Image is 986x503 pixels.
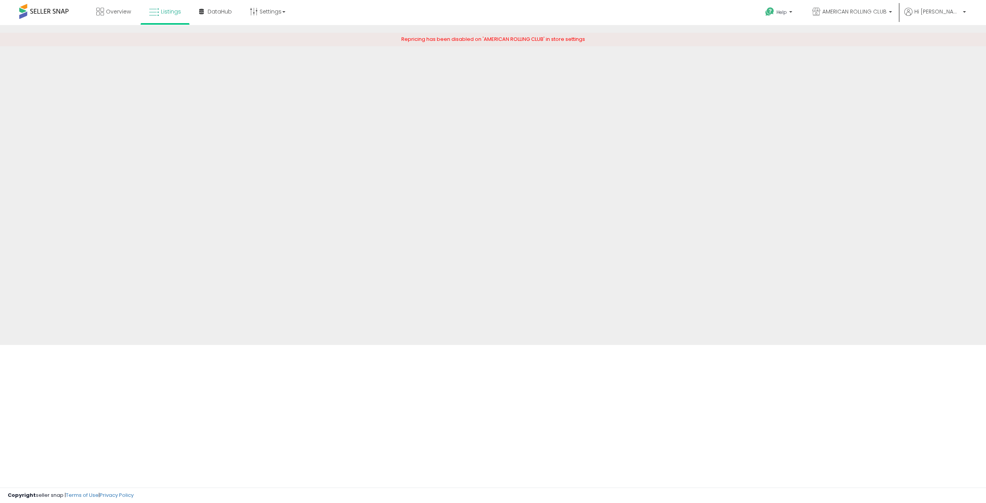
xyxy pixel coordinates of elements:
a: Help [759,1,800,25]
a: Hi [PERSON_NAME] [904,8,966,25]
span: Hi [PERSON_NAME] [914,8,961,15]
span: Overview [106,8,131,15]
i: Get Help [765,7,775,17]
span: AMERICAN ROLLING CLUB [822,8,887,15]
span: Help [776,9,787,15]
span: Repricing has been disabled on 'AMERICAN ROLLING CLUB' in store settings [401,35,585,43]
span: Listings [161,8,181,15]
span: DataHub [208,8,232,15]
